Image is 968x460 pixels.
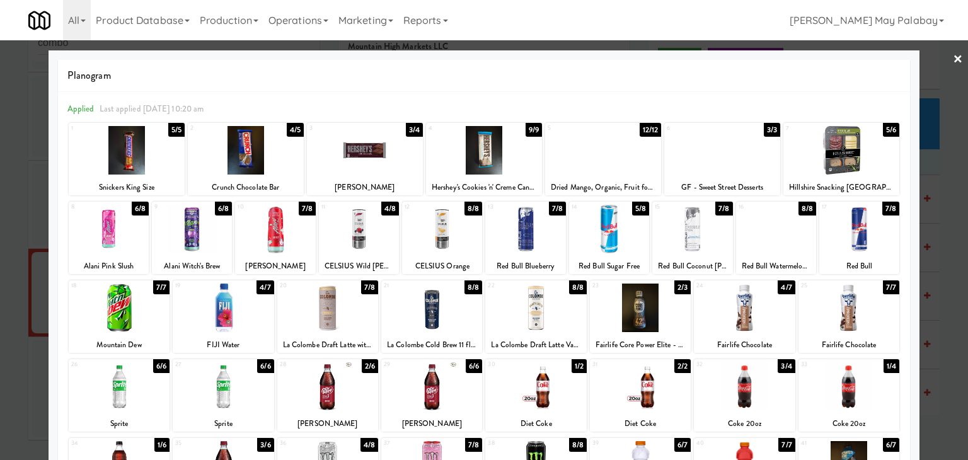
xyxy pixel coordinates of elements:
[488,359,536,370] div: 30
[154,258,230,274] div: Alani Witch's Brew
[402,258,482,274] div: CELSIUS Orange
[71,123,127,134] div: 1
[526,123,542,137] div: 9/9
[487,337,584,353] div: La Colombe Draft Latte Vanilla 11 fl. oz.
[279,337,376,353] div: La Colombe Draft Latte with Oatmilk 11 fl. oz.
[485,359,586,432] div: 301/2Diet Coke
[715,202,732,216] div: 7/8
[362,359,378,373] div: 2/6
[884,359,899,373] div: 1/4
[235,202,315,274] div: 107/8[PERSON_NAME]
[696,438,744,449] div: 40
[132,202,149,216] div: 6/8
[319,202,399,274] div: 114/8CELSIUS Wild [PERSON_NAME]
[778,280,795,294] div: 4/7
[175,416,272,432] div: Sprite
[696,280,744,291] div: 24
[429,123,484,134] div: 4
[485,258,565,274] div: Red Bull Blueberry
[173,337,274,353] div: FIJI Water
[822,202,860,212] div: 17
[71,258,147,274] div: Alani Pink Slush
[798,280,899,353] div: 257/7Fairlife Chocolate
[361,280,378,294] div: 7/8
[488,280,536,291] div: 22
[257,438,274,452] div: 3/6
[175,280,223,291] div: 19
[664,180,780,195] div: GF - Sweet Street Desserts
[188,180,304,195] div: Crunch Chocolate Bar
[466,359,482,373] div: 6/6
[69,180,185,195] div: Snickers King Size
[381,359,482,432] div: 296/6[PERSON_NAME]
[488,202,526,212] div: 13
[785,180,897,195] div: Hillshire Snacking [GEOGRAPHIC_DATA]
[381,202,399,216] div: 4/8
[487,416,584,432] div: Diet Coke
[67,66,901,85] span: Planogram
[590,359,691,432] div: 312/2Diet Coke
[383,416,480,432] div: [PERSON_NAME]
[798,337,899,353] div: Fairlife Chocolate
[319,258,399,274] div: CELSIUS Wild [PERSON_NAME]
[883,123,899,137] div: 5/6
[383,337,480,353] div: La Colombe Cold Brew 11 fl. oz.
[655,202,693,212] div: 15
[800,337,897,353] div: Fairlife Chocolate
[800,416,897,432] div: Coke 20oz
[405,202,442,212] div: 12
[667,123,722,134] div: 6
[69,123,185,195] div: 15/5Snickers King Size
[632,202,649,216] div: 5/8
[801,280,849,291] div: 25
[287,123,304,137] div: 4/5
[485,337,586,353] div: La Colombe Draft Latte Vanilla 11 fl. oz.
[257,359,274,373] div: 6/6
[883,280,899,294] div: 7/7
[674,438,691,452] div: 6/7
[238,202,275,212] div: 10
[819,202,899,274] div: 177/8Red Bull
[488,438,536,449] div: 38
[666,180,778,195] div: GF - Sweet Street Desserts
[321,202,359,212] div: 11
[277,416,378,432] div: [PERSON_NAME]
[277,359,378,432] div: 282/6[PERSON_NAME]
[883,438,899,452] div: 6/7
[652,202,732,274] div: 157/8Red Bull Coconut [PERSON_NAME]
[69,280,170,353] div: 187/7Mountain Dew
[381,416,482,432] div: [PERSON_NAME]
[279,416,376,432] div: [PERSON_NAME]
[173,280,274,353] div: 194/7FIJI Water
[694,359,795,432] div: 323/4Coke 20oz
[801,359,849,370] div: 33
[402,202,482,274] div: 128/8CELSIUS Orange
[100,103,204,115] span: Last applied [DATE] 10:20 am
[152,258,232,274] div: Alani Witch's Brew
[71,438,119,449] div: 34
[277,337,378,353] div: La Colombe Draft Latte with Oatmilk 11 fl. oz.
[28,9,50,32] img: Micromart
[696,416,793,432] div: Coke 20oz
[173,416,274,432] div: Sprite
[190,180,302,195] div: Crunch Chocolate Bar
[464,280,482,294] div: 8/8
[696,359,744,370] div: 32
[406,123,423,137] div: 3/4
[465,438,482,452] div: 7/8
[69,359,170,432] div: 266/6Sprite
[175,438,223,449] div: 35
[175,359,223,370] div: 27
[487,258,563,274] div: Red Bull Blueberry
[783,180,899,195] div: Hillshire Snacking [GEOGRAPHIC_DATA]
[674,359,691,373] div: 2/2
[384,359,432,370] div: 29
[569,280,587,294] div: 8/8
[569,202,649,274] div: 145/8Red Bull Sugar Free
[819,258,899,274] div: Red Bull
[548,123,603,134] div: 5
[69,258,149,274] div: Alani Pink Slush
[739,202,776,212] div: 16
[381,280,482,353] div: 218/8La Colombe Cold Brew 11 fl. oz.
[71,202,109,212] div: 8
